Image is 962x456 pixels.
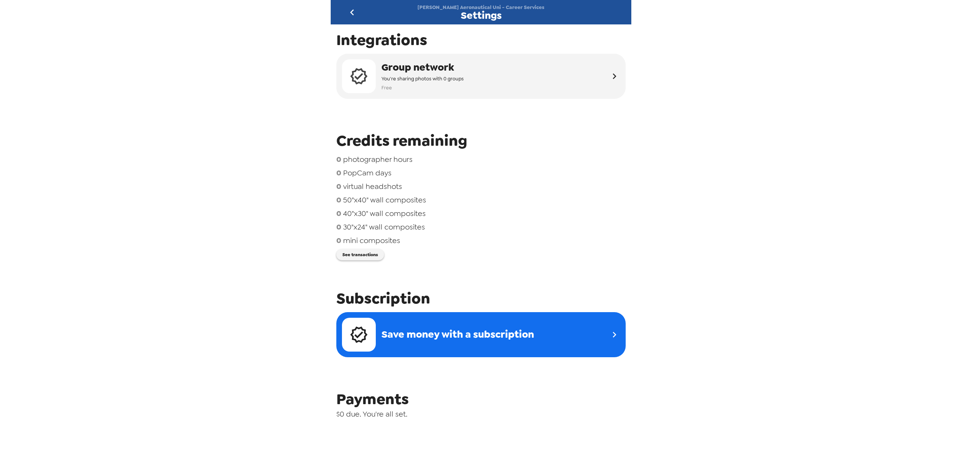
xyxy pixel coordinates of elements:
[343,208,426,218] span: 40"x30" wall composites
[381,328,534,341] span: Save money with a subscription
[336,389,626,409] span: Payments
[417,4,545,11] span: [PERSON_NAME] Aeronautical Uni - Career Services
[461,11,502,21] span: Settings
[336,222,341,232] span: 0
[343,222,425,232] span: 30"x24" wall composites
[336,181,341,191] span: 0
[343,168,392,178] span: PopCam days
[336,208,341,218] span: 0
[336,236,341,245] span: 0
[381,60,464,74] span: Group network
[336,195,341,205] span: 0
[336,168,341,178] span: 0
[381,74,464,83] span: You're sharing photos with 0 groups
[343,236,400,245] span: mini composites
[336,249,384,260] button: See transactions
[343,195,426,205] span: 50"x40" wall composites
[336,312,626,357] a: Save money with a subscription
[343,154,413,164] span: photographer hours
[336,54,626,99] button: Group networkYou're sharing photos with 0 groupsFree
[336,409,626,419] span: $0 due. You're all set.
[381,83,464,92] span: Free
[336,288,626,308] span: Subscription
[336,131,626,151] span: Credits remaining
[336,154,341,164] span: 0
[336,30,626,50] span: Integrations
[343,181,402,191] span: virtual headshots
